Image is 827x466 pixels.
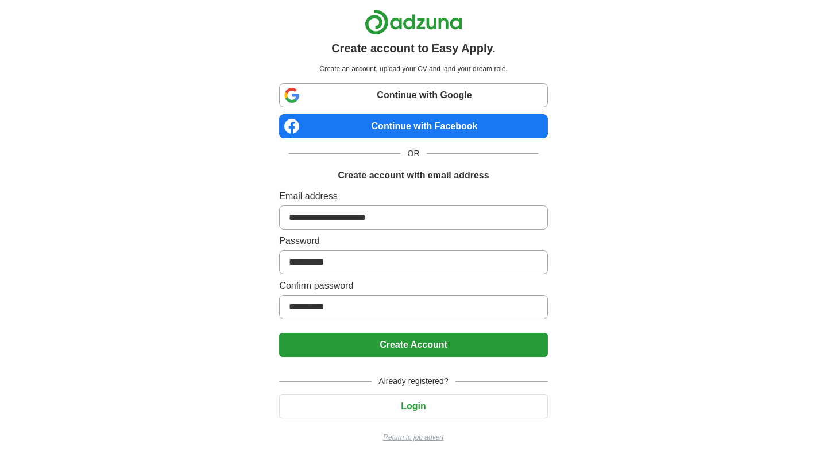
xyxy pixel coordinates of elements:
span: OR [401,147,427,160]
span: Already registered? [372,375,455,387]
label: Email address [279,189,547,203]
button: Create Account [279,333,547,357]
a: Login [279,401,547,411]
img: Adzuna logo [365,9,462,35]
a: Continue with Facebook [279,114,547,138]
a: Return to job advert [279,432,547,442]
h1: Create account to Easy Apply. [331,40,496,57]
h1: Create account with email address [338,169,489,182]
button: Login [279,394,547,418]
label: Password [279,234,547,248]
label: Confirm password [279,279,547,293]
p: Create an account, upload your CV and land your dream role. [281,64,545,74]
a: Continue with Google [279,83,547,107]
